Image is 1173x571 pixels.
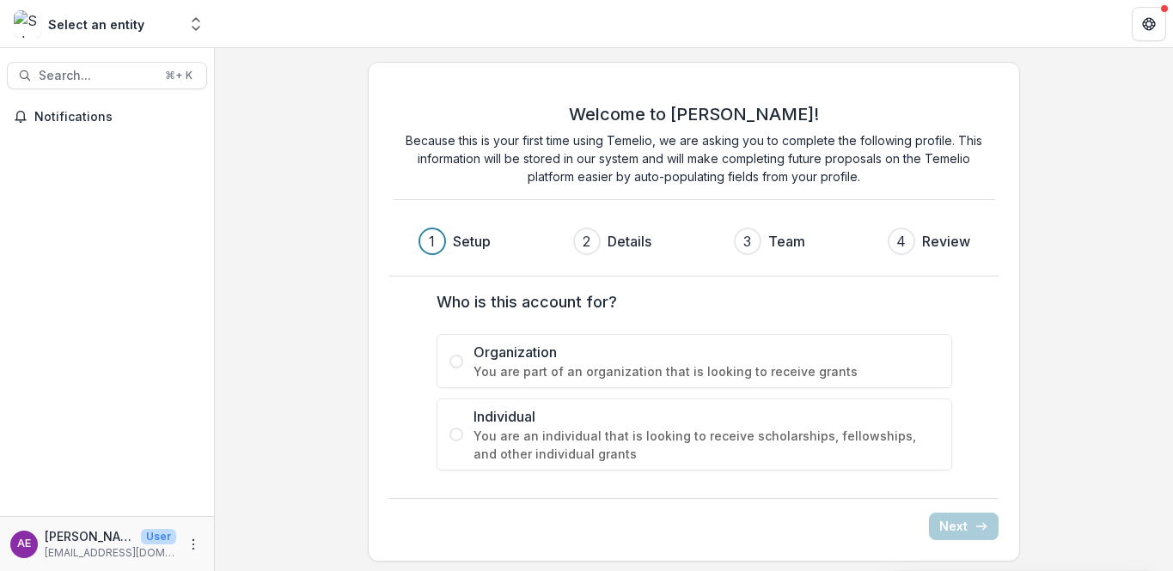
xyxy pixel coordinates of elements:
button: Search... [7,62,207,89]
div: 2 [583,231,590,252]
button: Next [929,513,999,540]
span: Organization [473,342,939,362]
h2: Welcome to [PERSON_NAME]! [569,104,819,125]
span: Search... [39,69,155,83]
h3: Team [768,231,805,252]
div: ⌘ + K [162,66,196,85]
span: Notifications [34,110,200,125]
div: Select an entity [48,15,144,33]
span: You are an individual that is looking to receive scholarships, fellowships, and other individual ... [473,427,939,463]
button: More [183,534,204,555]
div: Anna Elder [17,538,31,550]
p: [PERSON_NAME] [45,527,134,545]
button: Open entity switcher [184,7,208,41]
div: Progress [418,228,970,255]
h3: Setup [453,231,491,252]
h3: Details [608,231,651,252]
div: 1 [429,231,435,252]
span: You are part of an organization that is looking to receive grants [473,362,939,380]
div: 4 [896,231,906,252]
button: Get Help [1132,7,1166,41]
p: Because this is your first time using Temelio, we are asking you to complete the following profil... [394,131,995,185]
h3: Review [922,231,970,252]
button: Notifications [7,103,207,131]
div: 3 [743,231,751,252]
label: Who is this account for? [437,290,942,313]
img: Select an entity [14,10,41,38]
p: User [141,529,176,544]
span: Individual [473,406,939,427]
p: [EMAIL_ADDRESS][DOMAIN_NAME] [45,545,176,561]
